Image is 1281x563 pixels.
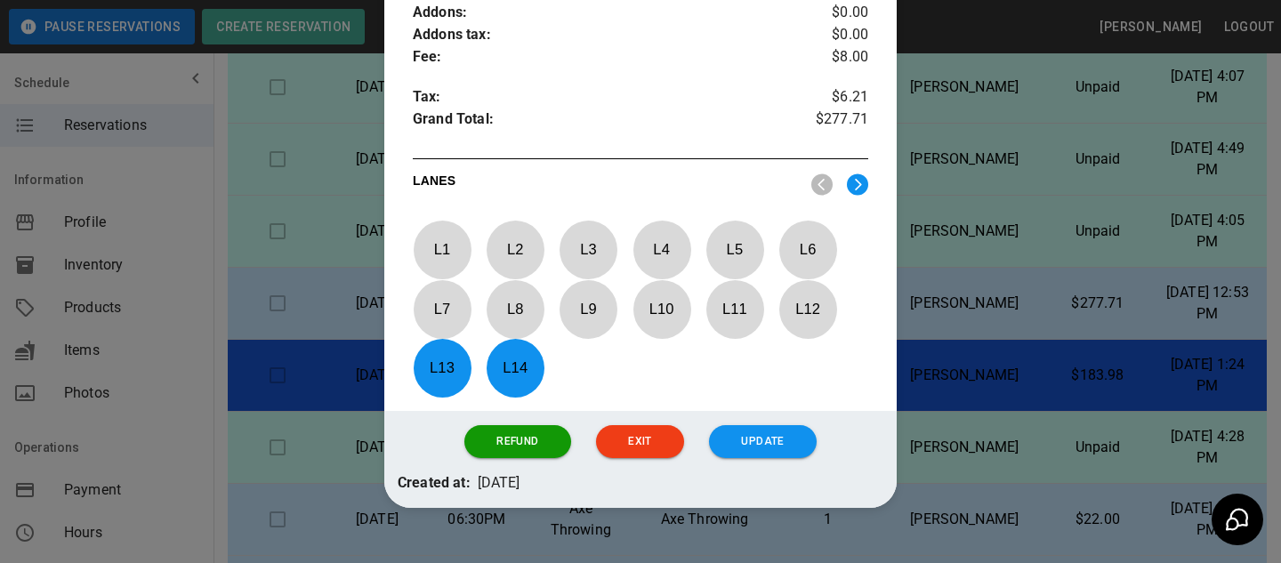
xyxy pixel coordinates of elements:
p: L 5 [705,229,764,270]
p: LANES [413,172,797,197]
p: L 7 [413,288,471,330]
p: $8.00 [793,46,868,68]
p: L 11 [705,288,764,330]
button: Update [709,425,816,458]
p: Addons tax : [413,24,793,46]
p: L 2 [486,229,544,270]
p: L 1 [413,229,471,270]
p: L 8 [486,288,544,330]
p: L 12 [778,288,837,330]
p: Created at: [398,472,471,495]
p: L 13 [413,347,471,389]
p: L 6 [778,229,837,270]
p: $0.00 [793,24,868,46]
p: Grand Total : [413,109,793,135]
p: $0.00 [793,2,868,24]
button: Exit [596,425,683,458]
p: [DATE] [478,472,520,495]
p: Fee : [413,46,793,68]
p: L 9 [559,288,617,330]
p: $277.71 [793,109,868,135]
p: $6.21 [793,86,868,109]
p: L 4 [632,229,691,270]
p: Tax : [413,86,793,109]
p: L 10 [632,288,691,330]
button: Refund [464,425,570,458]
p: Addons : [413,2,793,24]
p: L 14 [486,347,544,389]
p: L 3 [559,229,617,270]
img: nav_left.svg [811,173,833,196]
img: right.svg [847,173,868,196]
